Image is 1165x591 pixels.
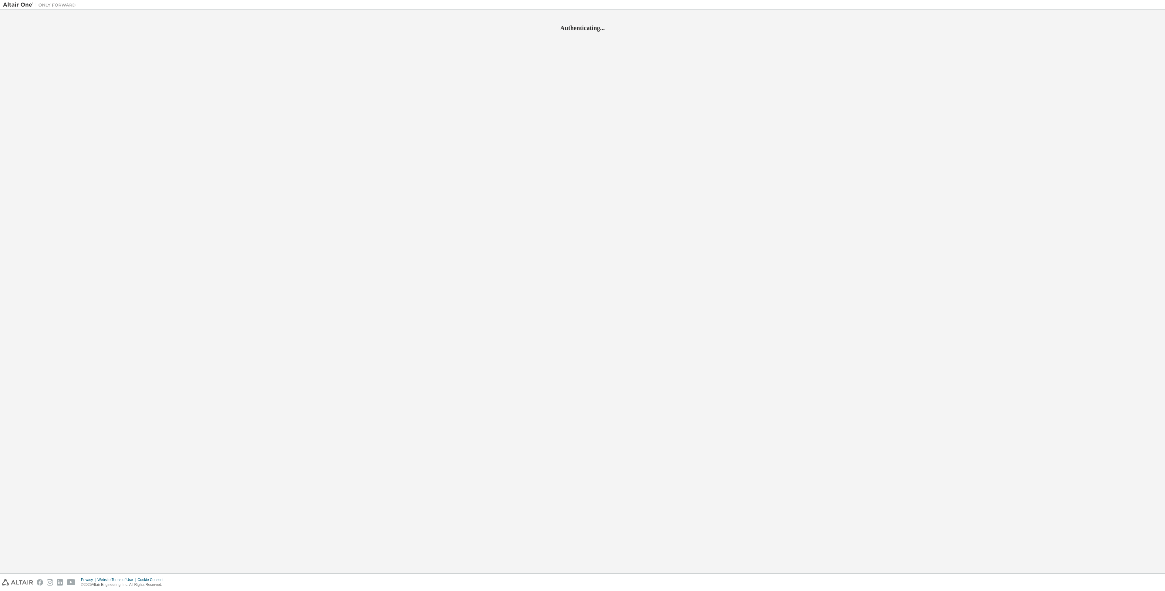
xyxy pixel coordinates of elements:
div: Privacy [81,577,97,582]
p: © 2025 Altair Engineering, Inc. All Rights Reserved. [81,582,167,587]
div: Website Terms of Use [97,577,137,582]
div: Cookie Consent [137,577,167,582]
img: Altair One [3,2,79,8]
h2: Authenticating... [3,24,1162,32]
img: linkedin.svg [57,579,63,586]
img: youtube.svg [67,579,76,586]
img: instagram.svg [47,579,53,586]
img: facebook.svg [37,579,43,586]
img: altair_logo.svg [2,579,33,586]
